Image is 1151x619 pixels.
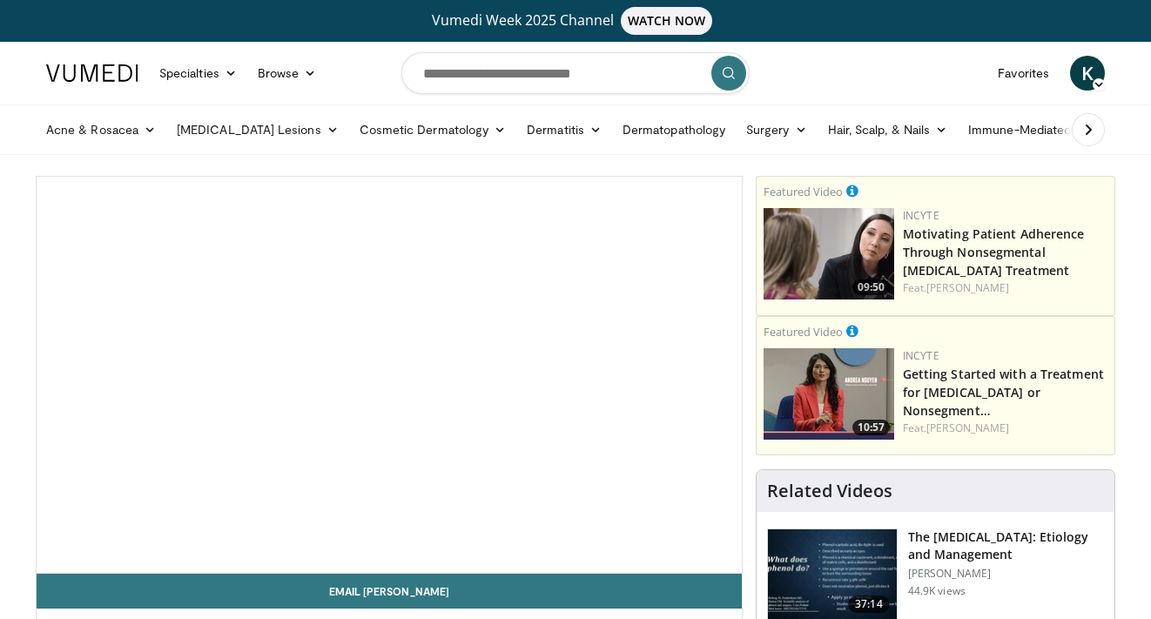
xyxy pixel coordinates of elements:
[612,112,736,147] a: Dermatopathology
[903,348,939,363] a: Incyte
[349,112,516,147] a: Cosmetic Dermatology
[764,348,894,440] a: 10:57
[852,420,890,435] span: 10:57
[903,366,1104,419] a: Getting Started with a Treatment for [MEDICAL_DATA] or Nonsegment…
[764,324,843,340] small: Featured Video
[764,208,894,299] img: 39505ded-af48-40a4-bb84-dee7792dcfd5.png.150x105_q85_crop-smart_upscale.jpg
[926,421,1009,435] a: [PERSON_NAME]
[247,56,327,91] a: Browse
[46,64,138,82] img: VuMedi Logo
[767,481,892,501] h4: Related Videos
[848,595,890,613] span: 37:14
[908,528,1104,563] h3: The [MEDICAL_DATA]: Etiology and Management
[764,348,894,440] img: e02a99de-beb8-4d69-a8cb-018b1ffb8f0c.png.150x105_q85_crop-smart_upscale.jpg
[958,112,1099,147] a: Immune-Mediated
[516,112,612,147] a: Dermatitis
[764,184,843,199] small: Featured Video
[149,56,247,91] a: Specialties
[818,112,958,147] a: Hair, Scalp, & Nails
[903,280,1107,296] div: Feat.
[908,567,1104,581] p: [PERSON_NAME]
[37,574,742,609] a: Email [PERSON_NAME]
[166,112,349,147] a: [MEDICAL_DATA] Lesions
[49,7,1102,35] a: Vumedi Week 2025 ChannelWATCH NOW
[903,208,939,223] a: Incyte
[987,56,1060,91] a: Favorites
[903,225,1085,279] a: Motivating Patient Adherence Through Nonsegmental [MEDICAL_DATA] Treatment
[36,112,166,147] a: Acne & Rosacea
[1070,56,1105,91] a: K
[908,584,966,598] p: 44.9K views
[764,208,894,299] a: 09:50
[926,280,1009,295] a: [PERSON_NAME]
[621,7,713,35] span: WATCH NOW
[852,279,890,295] span: 09:50
[903,421,1107,436] div: Feat.
[37,177,742,574] video-js: Video Player
[736,112,818,147] a: Surgery
[401,52,750,94] input: Search topics, interventions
